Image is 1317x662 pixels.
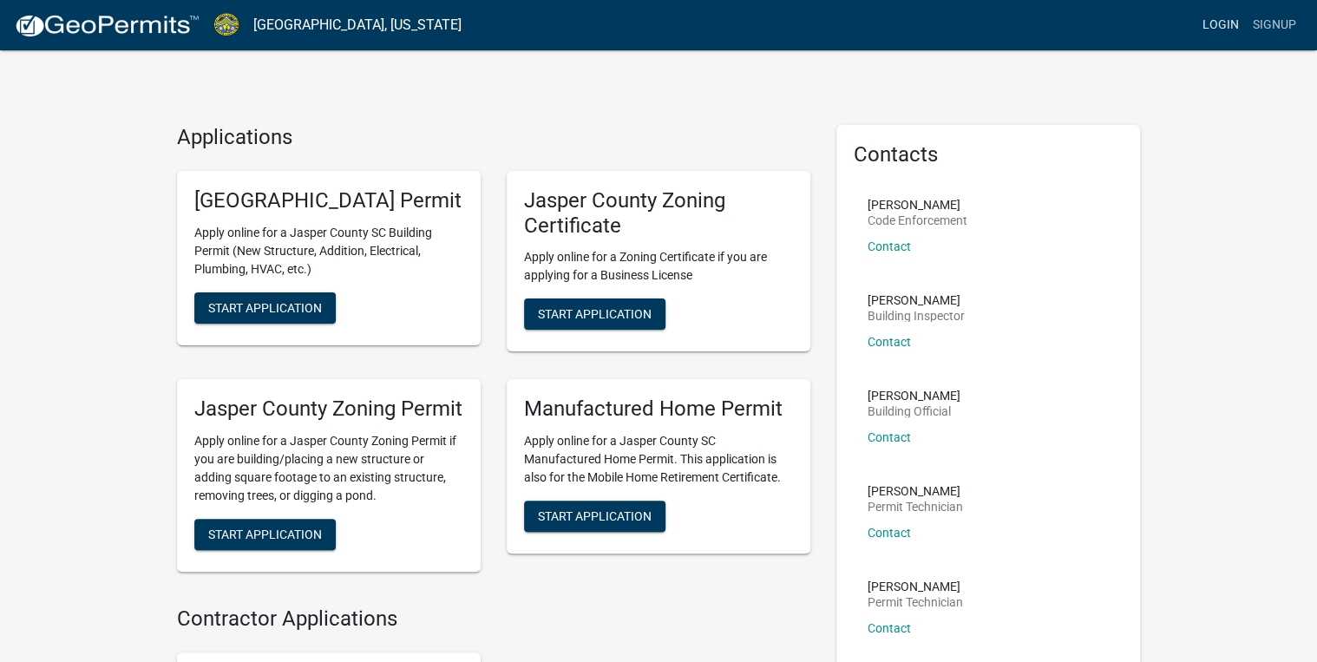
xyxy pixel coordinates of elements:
[868,621,911,635] a: Contact
[524,397,793,422] h5: Manufactured Home Permit
[868,239,911,253] a: Contact
[524,248,793,285] p: Apply online for a Zoning Certificate if you are applying for a Business License
[868,430,911,444] a: Contact
[1246,9,1303,42] a: Signup
[868,526,911,540] a: Contact
[524,188,793,239] h5: Jasper County Zoning Certificate
[868,596,963,608] p: Permit Technician
[538,307,652,321] span: Start Application
[208,528,322,541] span: Start Application
[194,432,463,505] p: Apply online for a Jasper County Zoning Permit if you are building/placing a new structure or add...
[194,188,463,213] h5: [GEOGRAPHIC_DATA] Permit
[868,580,963,593] p: [PERSON_NAME]
[524,298,665,330] button: Start Application
[177,606,810,632] h4: Contractor Applications
[868,405,960,417] p: Building Official
[868,294,965,306] p: [PERSON_NAME]
[177,125,810,150] h4: Applications
[194,519,336,550] button: Start Application
[524,501,665,532] button: Start Application
[854,142,1123,167] h5: Contacts
[524,432,793,487] p: Apply online for a Jasper County SC Manufactured Home Permit. This application is also for the Mo...
[194,224,463,279] p: Apply online for a Jasper County SC Building Permit (New Structure, Addition, Electrical, Plumbin...
[868,390,960,402] p: [PERSON_NAME]
[868,214,967,226] p: Code Enforcement
[1196,9,1246,42] a: Login
[868,199,967,211] p: [PERSON_NAME]
[177,125,810,586] wm-workflow-list-section: Applications
[194,397,463,422] h5: Jasper County Zoning Permit
[208,300,322,314] span: Start Application
[213,13,239,36] img: Jasper County, South Carolina
[538,509,652,523] span: Start Application
[868,501,963,513] p: Permit Technician
[194,292,336,324] button: Start Application
[868,310,965,322] p: Building Inspector
[253,10,462,40] a: [GEOGRAPHIC_DATA], [US_STATE]
[868,335,911,349] a: Contact
[868,485,963,497] p: [PERSON_NAME]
